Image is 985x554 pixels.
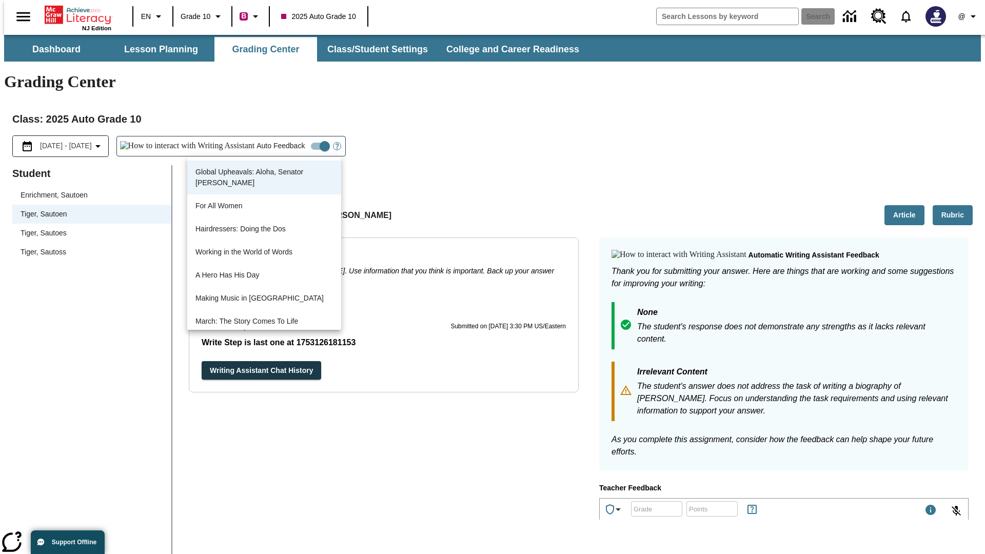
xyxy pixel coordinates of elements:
p: Hairdressers: Doing the Dos [195,224,333,234]
p: March: The Story Comes To Life [195,316,333,327]
p: Making Music in [GEOGRAPHIC_DATA] [195,293,333,304]
p: Global Upheavals: Aloha, Senator [PERSON_NAME] [195,167,333,188]
body: Type your response here. [4,8,150,17]
p: Working in the World of Words [195,247,333,258]
p: For All Women [195,201,333,211]
p: A Hero Has His Day [195,270,333,281]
